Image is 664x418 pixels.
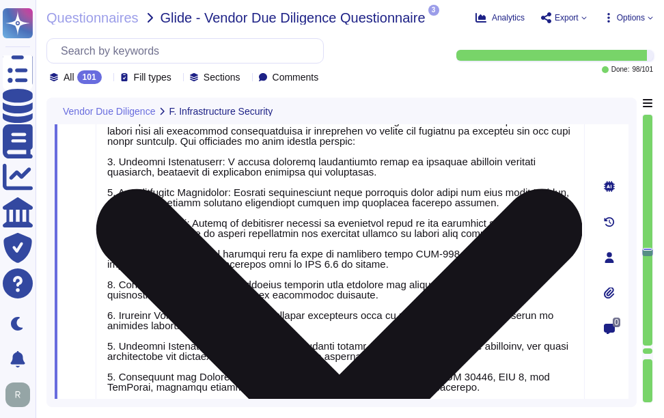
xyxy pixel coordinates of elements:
[169,107,273,116] span: F. Infrastructure Security
[63,107,155,116] span: Vendor Due Diligence
[632,66,653,73] span: 98 / 101
[475,12,525,23] button: Analytics
[611,66,630,73] span: Done:
[273,72,319,82] span: Comments
[617,14,645,22] span: Options
[613,318,620,327] span: 0
[46,11,139,25] span: Questionnaires
[161,11,426,25] span: Glide - Vendor Due Diligence Questionnaire
[77,70,102,84] div: 101
[204,72,240,82] span: Sections
[134,72,171,82] span: Fill types
[54,39,323,63] input: Search by keywords
[5,382,30,407] img: user
[492,14,525,22] span: Analytics
[555,14,579,22] span: Export
[3,380,40,410] button: user
[64,72,74,82] span: All
[428,5,439,16] span: 3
